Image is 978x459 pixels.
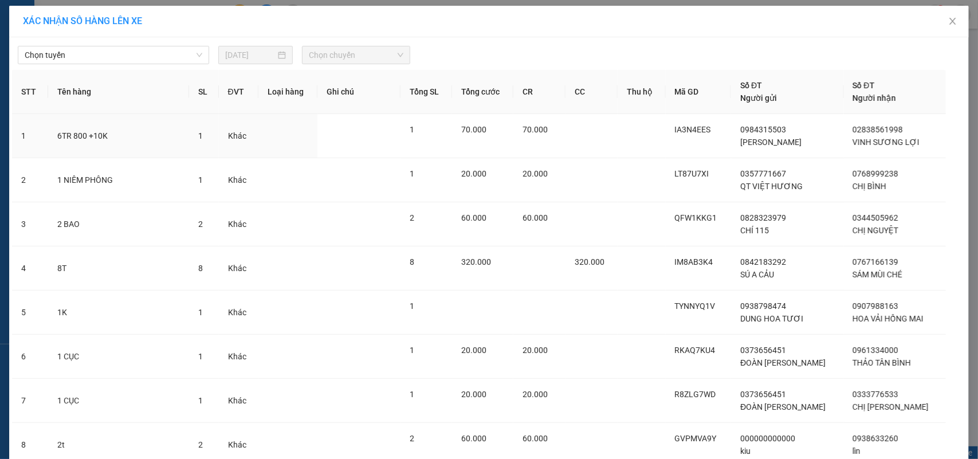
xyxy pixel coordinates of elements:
span: kiu [740,446,751,456]
span: Người gửi [740,93,777,103]
td: 6 [12,335,48,379]
td: Khác [219,379,258,423]
span: ĐOÀN [PERSON_NAME] [740,358,826,367]
span: Chọn tuyến [25,46,202,64]
span: 0344505962 [853,213,899,222]
span: ĐOÀN [PERSON_NAME] [740,402,826,411]
span: HOA VẢI HỒNG MAI [853,314,924,323]
th: STT [12,70,48,114]
span: R8ZLG7WD [675,390,716,399]
span: 1 [198,396,203,405]
span: 1 [198,175,203,185]
span: Người nhận [853,93,897,103]
span: 20.000 [461,390,486,399]
td: 2 BAO [48,202,189,246]
span: 320.000 [575,257,604,266]
td: Khác [219,291,258,335]
td: 7 [12,379,48,423]
span: 0357771667 [740,169,786,178]
td: 1 CỤC [48,379,189,423]
span: QT VIỆT HƯƠNG [740,182,803,191]
span: 20.000 [461,346,486,355]
th: Tên hàng [48,70,189,114]
span: Nhận: [98,11,125,23]
span: GVPMVA9Y [675,434,717,443]
span: VINH SƯƠNG LỢI [853,138,920,147]
span: 0767166139 [853,257,899,266]
span: THẢO TÂN BÌNH [853,358,912,367]
span: XÁC NHẬN SỐ HÀNG LÊN XE [23,15,142,26]
td: 5 [12,291,48,335]
span: lìn [853,446,861,456]
span: CHÍ 115 [740,226,769,235]
span: 20.000 [523,346,548,355]
span: 60.000 [523,434,548,443]
span: CHỊ BÌNH [853,182,887,191]
span: IA3N4EES [675,125,711,134]
span: 02838561998 [853,125,904,134]
span: 1 [410,169,414,178]
span: 0373656451 [740,390,786,399]
span: 0768999238 [853,169,899,178]
span: 0373656451 [740,346,786,355]
span: 0961334000 [853,346,899,355]
td: 1 NIÊM PHÔNG [48,158,189,202]
span: 20.000 [523,169,548,178]
span: 320.000 [461,257,491,266]
span: 2 [410,434,414,443]
span: 2 [410,213,414,222]
th: CR [513,70,565,114]
div: VP HCM [98,10,178,23]
th: Loại hàng [258,70,317,114]
span: 2 [198,219,203,229]
span: 1 [198,131,203,140]
span: QFW1KKG1 [675,213,717,222]
th: Tổng cước [452,70,513,114]
span: 0938633260 [853,434,899,443]
span: IM8AB3K4 [675,257,713,266]
span: Gửi: [10,11,28,23]
td: 2 [12,158,48,202]
span: 60.000 [461,213,486,222]
th: CC [565,70,618,114]
td: Khác [219,246,258,291]
span: 1 [410,346,414,355]
span: 000000000000 [740,434,795,443]
span: SÁM MÙI CHÉ [853,270,903,279]
td: 3 [12,202,48,246]
td: 1 CỤC [48,335,189,379]
th: Mã GD [666,70,732,114]
td: 1K [48,291,189,335]
span: DUNG HOA TƯƠI [740,314,803,323]
th: Ghi chú [317,70,400,114]
span: 70.000 [461,125,486,134]
td: Khác [219,158,258,202]
td: 6TR 800 +10K [48,114,189,158]
span: 0842183292 [740,257,786,266]
div: 0933232691 [98,37,178,53]
span: 2 [198,440,203,449]
div: 0931659239 [10,51,90,67]
span: 60.000 [461,434,486,443]
span: [PERSON_NAME] [740,138,802,147]
th: SL [189,70,219,114]
span: 1 [410,301,414,311]
th: Tổng SL [400,70,452,114]
span: 0984315503 [740,125,786,134]
span: TYNNYQ1V [675,301,716,311]
span: LT87U7XI [675,169,709,178]
span: Số ĐT [740,81,762,90]
span: 8 [410,257,414,266]
td: Khác [219,114,258,158]
span: 0938798474 [740,301,786,311]
span: 0907988163 [853,301,899,311]
span: close [948,17,957,26]
td: 1 [12,114,48,158]
input: 11/08/2025 [225,49,276,61]
span: 8 [198,264,203,273]
span: 1 [198,308,203,317]
div: CẮM [98,23,178,37]
td: 8T [48,246,189,291]
th: Thu hộ [618,70,665,114]
span: 70.000 [523,125,548,134]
